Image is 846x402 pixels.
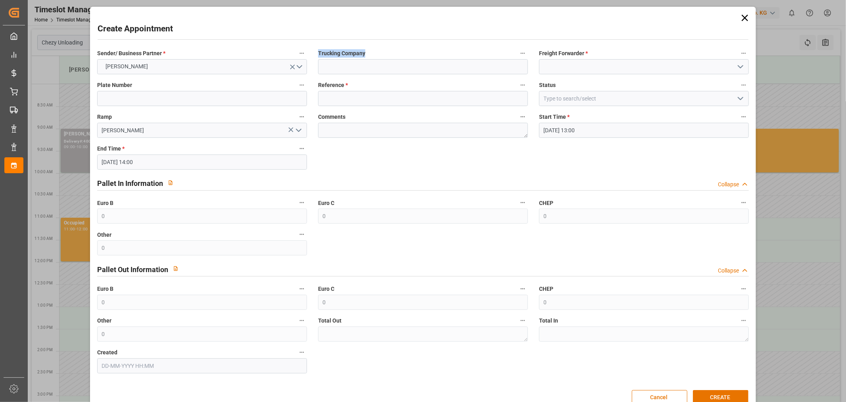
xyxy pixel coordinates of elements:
[739,284,749,294] button: CHEP
[97,155,307,170] input: DD-MM-YYYY HH:MM
[97,59,307,74] button: open menu
[297,315,307,326] button: Other
[163,175,178,190] button: View description
[734,93,746,105] button: open menu
[734,61,746,73] button: open menu
[97,49,165,58] span: Sender/ Business Partner
[739,80,749,90] button: Status
[297,112,307,122] button: Ramp
[98,23,173,35] h2: Create Appointment
[539,49,588,58] span: Freight Forwarder
[97,123,307,138] input: Type to search/select
[297,80,307,90] button: Plate Number
[102,62,152,71] span: [PERSON_NAME]
[518,80,528,90] button: Reference *
[297,284,307,294] button: Euro B
[718,180,739,189] div: Collapse
[97,285,113,293] span: Euro B
[297,48,307,58] button: Sender/ Business Partner *
[97,81,132,89] span: Plate Number
[97,231,111,239] span: Other
[97,199,113,207] span: Euro B
[518,112,528,122] button: Comments
[318,199,334,207] span: Euro C
[539,285,553,293] span: CHEP
[97,348,117,357] span: Created
[739,48,749,58] button: Freight Forwarder *
[518,48,528,58] button: Trucking Company
[97,113,112,121] span: Ramp
[518,197,528,208] button: Euro C
[297,197,307,208] button: Euro B
[518,315,528,326] button: Total Out
[318,49,365,58] span: Trucking Company
[539,317,558,325] span: Total In
[739,197,749,208] button: CHEP
[97,264,168,275] h2: Pallet Out Information
[97,145,125,153] span: End Time
[718,267,739,275] div: Collapse
[97,178,163,189] h2: Pallet In Information
[318,317,341,325] span: Total Out
[318,81,348,89] span: Reference
[739,112,749,122] button: Start Time *
[539,199,553,207] span: CHEP
[318,113,345,121] span: Comments
[97,358,307,373] input: DD-MM-YYYY HH:MM
[539,81,556,89] span: Status
[518,284,528,294] button: Euro C
[539,113,570,121] span: Start Time
[539,91,749,106] input: Type to search/select
[97,317,111,325] span: Other
[297,347,307,358] button: Created
[739,315,749,326] button: Total In
[297,229,307,240] button: Other
[318,285,334,293] span: Euro C
[539,123,749,138] input: DD-MM-YYYY HH:MM
[292,124,304,137] button: open menu
[297,143,307,154] button: End Time *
